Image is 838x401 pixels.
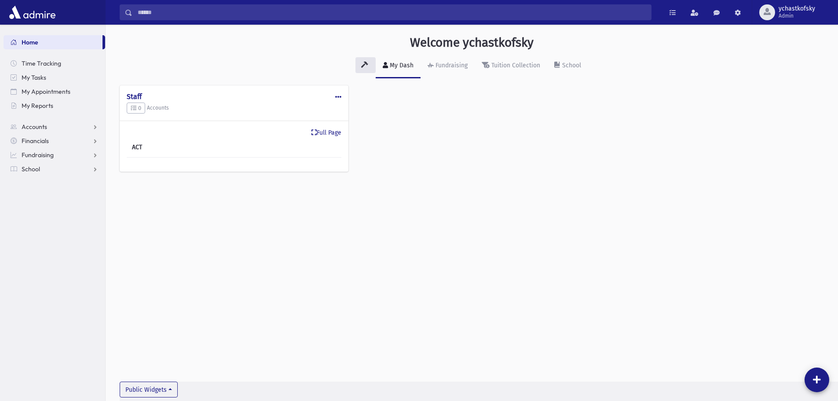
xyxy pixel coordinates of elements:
[132,4,651,20] input: Search
[131,105,141,111] span: 0
[22,74,46,81] span: My Tasks
[311,128,341,137] a: Full Page
[127,137,197,158] th: ACT
[4,99,105,113] a: My Reports
[376,54,421,78] a: My Dash
[22,88,70,96] span: My Appointments
[410,35,534,50] h3: Welcome ychastkofsky
[7,4,58,21] img: AdmirePro
[4,70,105,85] a: My Tasks
[4,35,102,49] a: Home
[22,102,53,110] span: My Reports
[547,54,588,78] a: School
[22,59,61,67] span: Time Tracking
[127,103,145,114] button: 0
[434,62,468,69] div: Fundraising
[4,148,105,162] a: Fundraising
[779,12,815,19] span: Admin
[779,5,815,12] span: ychastkofsky
[120,382,178,397] button: Public Widgets
[421,54,475,78] a: Fundraising
[490,62,540,69] div: Tuition Collection
[22,137,49,145] span: Financials
[22,165,40,173] span: School
[4,85,105,99] a: My Appointments
[4,56,105,70] a: Time Tracking
[22,123,47,131] span: Accounts
[127,92,341,101] h4: Staff
[388,62,414,69] div: My Dash
[560,62,581,69] div: School
[4,120,105,134] a: Accounts
[4,162,105,176] a: School
[475,54,547,78] a: Tuition Collection
[127,103,341,114] h5: Accounts
[22,151,54,159] span: Fundraising
[22,38,38,46] span: Home
[4,134,105,148] a: Financials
